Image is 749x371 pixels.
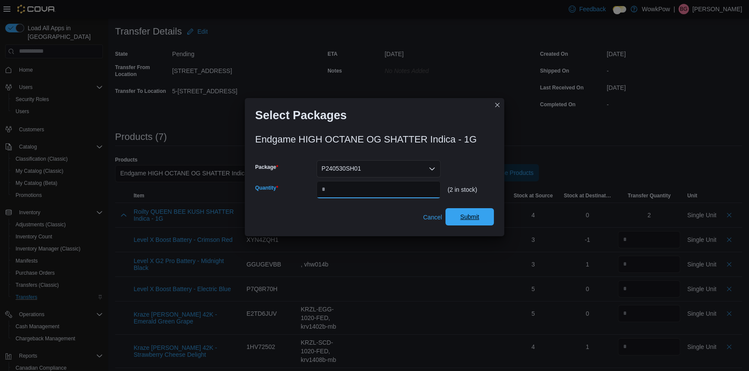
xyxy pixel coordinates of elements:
[429,165,435,172] button: Open list of options
[492,100,503,110] button: Closes this modal window
[419,209,445,226] button: Cancel
[448,186,494,193] div: (2 in stock)
[460,212,479,221] span: Submit
[255,184,278,191] label: Quantity
[423,213,442,222] span: Cancel
[255,164,278,171] label: Package
[255,108,347,122] h1: Select Packages
[322,163,361,174] span: P240530SH01
[445,208,494,225] button: Submit
[255,134,477,145] h3: Endgame HIGH OCTANE OG SHATTER Indica - 1G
